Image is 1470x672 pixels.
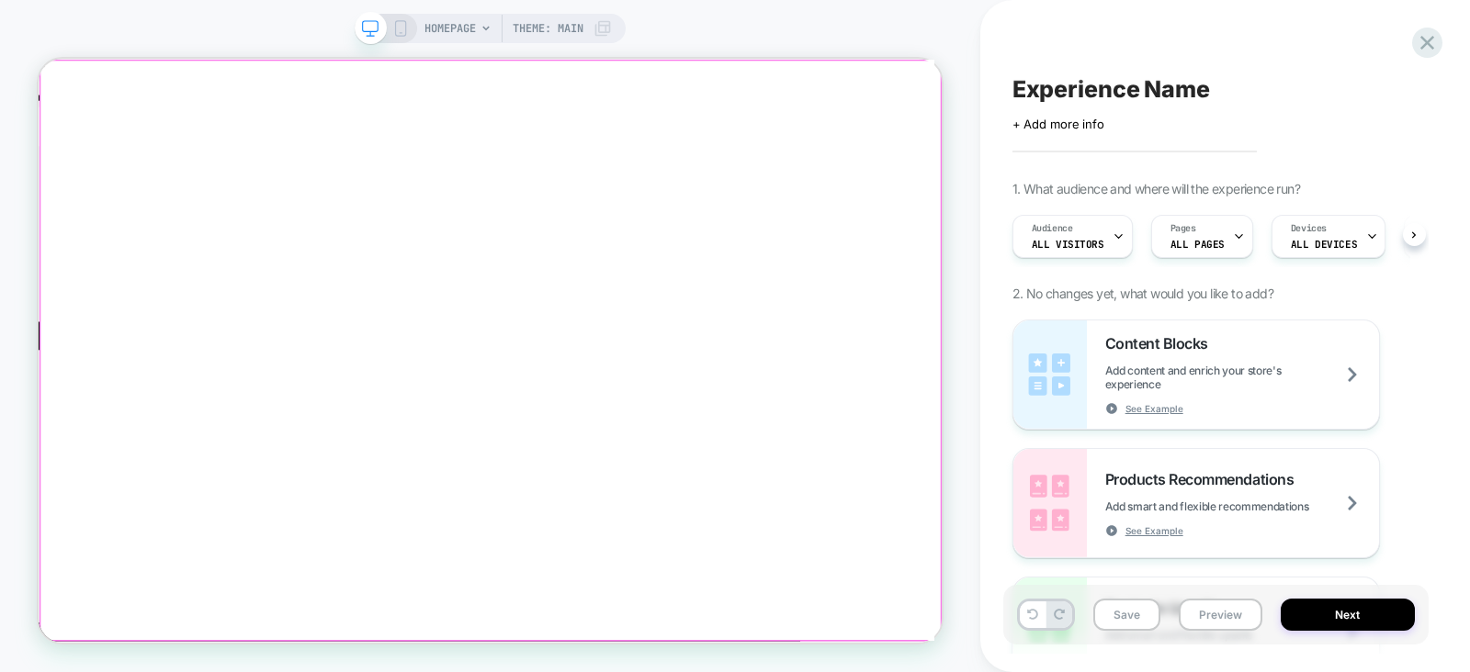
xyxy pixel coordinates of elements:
[1170,222,1196,235] span: Pages
[513,14,583,43] span: Theme: MAIN
[1281,599,1415,631] button: Next
[1125,524,1183,537] span: See Example
[1032,222,1073,235] span: Audience
[11,13,132,28] span: Hi. Need any help?
[1105,364,1379,391] span: Add content and enrich your store's experience
[1291,222,1327,235] span: Devices
[1032,238,1104,251] span: All Visitors
[1291,238,1357,251] span: ALL DEVICES
[424,14,476,43] span: HOMEPAGE
[1125,402,1183,415] span: See Example
[1093,599,1160,631] button: Save
[1012,181,1300,196] span: 1. What audience and where will the experience run?
[1170,238,1225,251] span: ALL PAGES
[1179,599,1262,631] button: Preview
[1012,117,1104,131] span: + Add more info
[1105,470,1303,488] span: Products Recommendations
[1012,286,1273,301] span: 2. No changes yet, what would you like to add?
[1105,499,1355,513] span: Add smart and flexible recommendations
[1105,334,1217,353] span: Content Blocks
[1012,75,1210,103] span: Experience Name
